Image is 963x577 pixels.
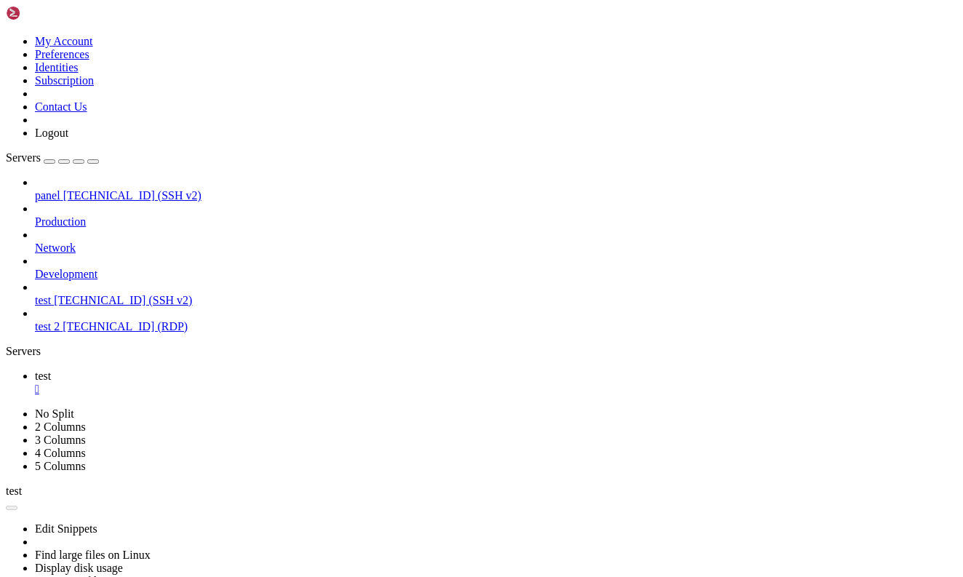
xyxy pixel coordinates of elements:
[35,176,957,202] li: panel [TECHNICAL_ID] (SSH v2)
[35,370,51,382] span: test
[35,189,60,202] span: panel
[6,333,772,345] x-row: New release '24.04.3 LTS' available.
[97,393,103,405] div: (15, 32)
[35,407,74,420] a: No Split
[35,460,86,472] a: 5 Columns
[35,294,51,306] span: test
[35,281,957,307] li: test [TECHNICAL_ID] (SSH v2)
[6,79,772,91] x-row: * Support: [URL][DOMAIN_NAME]
[6,30,772,42] x-row: Welcome to Ubuntu 22.04.5 LTS (GNU/Linux 5.15.0-153-generic x86_64)
[6,309,772,321] x-row: See [URL][DOMAIN_NAME] or run: sudo pro status
[6,248,772,260] x-row: Expanded Security Maintenance for Applications is not enabled.
[6,272,772,284] x-row: 0 updates can be applied immediately.
[35,562,123,574] a: Display disk usage
[35,100,87,113] a: Contact Us
[6,393,772,405] x-row: root@ubuntu:~#
[35,522,97,535] a: Edit Snippets
[63,320,188,333] span: [TECHNICAL_ID] (RDP)
[6,103,772,115] x-row: System information as of [DATE]
[35,228,957,255] li: Network
[63,189,201,202] span: [TECHNICAL_ID] (SSH v2)
[35,35,93,47] a: My Account
[35,320,957,333] a: test 2 [TECHNICAL_ID] (RDP)
[35,434,86,446] a: 3 Columns
[35,255,957,281] li: Development
[6,151,99,164] a: Servers
[6,163,772,175] x-row: Swap usage: 0%
[6,18,772,31] x-row: root@ubuntu:/etc/letsencrypt/live/[DOMAIN_NAME]# sudo nano /etc/nginx/sites-available/[DOMAIN_NAME]
[35,242,76,254] span: Network
[35,294,957,307] a: test [TECHNICAL_ID] (SSH v2)
[35,202,957,228] li: Production
[35,370,957,396] a: test
[35,268,97,280] span: Development
[35,215,86,228] span: Production
[6,485,22,497] span: test
[6,6,772,18] x-row: sten [TECHNICAL_ID] in /etc/nginx/sites-enabled/[DOMAIN_NAME]:14\nnginx: configuration file /etc/...
[35,215,957,228] a: Production
[6,55,772,67] x-row: * Documentation: [URL][DOMAIN_NAME]
[6,187,772,199] x-row: * Strictly confined Kubernetes makes edge and IoT secure. Learn how MicroK8s
[35,320,60,333] span: test 2
[6,66,772,79] x-row: * Management: [URL][DOMAIN_NAME]
[6,6,89,20] img: Shellngn
[6,139,772,151] x-row: Usage of /: 2.9% of 232.42GB Users logged in: 0
[6,345,772,357] x-row: Run 'do-release-upgrade' to upgrade to it.
[35,307,957,333] li: test 2 [TECHNICAL_ID] (RDP)
[35,549,151,561] a: Find large files on Linux
[35,61,79,73] a: Identities
[35,383,957,396] a: 
[35,74,94,87] a: Subscription
[6,199,772,212] x-row: just raised the bar for easy, resilient and secure K8s cluster deployment.
[35,421,86,433] a: 2 Columns
[6,151,41,164] span: Servers
[35,242,957,255] a: Network
[6,151,772,164] x-row: Memory usage: 48% IPv4 address for ens6: [TECHNICAL_ID]
[35,189,957,202] a: panel [TECHNICAL_ID] (SSH v2)
[6,381,772,393] x-row: Last login: [DATE] from [TECHNICAL_ID]
[6,127,772,139] x-row: System load: 1.01 Processes: 140
[54,294,192,306] span: [TECHNICAL_ID] (SSH v2)
[6,223,772,236] x-row: [URL][DOMAIN_NAME]
[35,268,957,281] a: Development
[35,48,89,60] a: Preferences
[6,345,957,358] div: Servers
[35,447,86,459] a: 4 Columns
[6,296,772,309] x-row: Enable ESM Apps to receive additional future security updates.
[35,127,68,139] a: Logout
